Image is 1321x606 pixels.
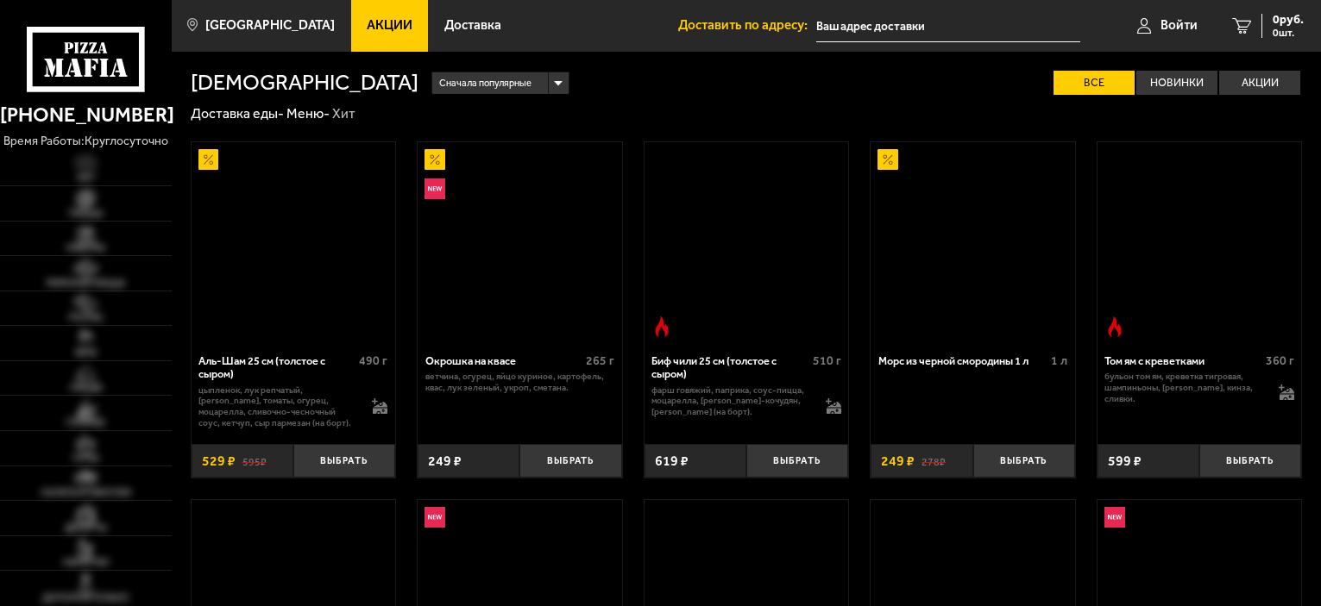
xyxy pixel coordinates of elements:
a: Острое блюдоБиф чили 25 см (толстое с сыром) [645,142,849,344]
img: Акционный [198,149,219,170]
img: Новинка [425,507,445,528]
span: 1 л [1051,353,1067,368]
span: 249 ₽ [881,454,915,468]
span: 249 ₽ [428,454,462,468]
a: Острое блюдоТом ям с креветками [1098,142,1302,344]
a: АкционныйНовинкаОкрошка на квасе [418,142,622,344]
img: Острое блюдо [1104,316,1125,337]
span: Сначала популярные [439,71,532,97]
div: Хит [332,105,355,123]
p: фарш говяжий, паприка, соус-пицца, моцарелла, [PERSON_NAME]-кочудян, [PERSON_NAME] (на борт). [651,385,811,418]
div: Морс из черной смородины 1 л [878,354,1047,367]
img: Острое блюдо [651,316,672,337]
span: [GEOGRAPHIC_DATA] [205,19,335,32]
span: 510 г [813,353,841,368]
h1: [DEMOGRAPHIC_DATA] [191,72,418,94]
span: 619 ₽ [655,454,689,468]
span: Акции [367,19,412,32]
div: Аль-Шам 25 см (толстое с сыром) [198,354,355,381]
span: 360 г [1266,353,1294,368]
a: Меню- [286,105,330,122]
a: АкционныйМорс из черной смородины 1 л [871,142,1075,344]
p: ветчина, огурец, яйцо куриное, картофель, квас, лук зеленый, укроп, сметана. [425,372,614,394]
button: Выбрать [519,444,621,478]
span: 0 руб. [1273,14,1304,26]
img: Новинка [1104,507,1125,528]
img: Новинка [425,178,445,199]
span: Войти [1161,19,1198,32]
s: 278 ₽ [922,454,946,468]
label: Новинки [1136,71,1217,96]
div: Биф чили 25 см (толстое с сыром) [651,354,808,381]
a: Доставка еды- [191,105,284,122]
span: 599 ₽ [1108,454,1142,468]
label: Все [1054,71,1135,96]
img: Акционный [425,149,445,170]
label: Акции [1219,71,1300,96]
s: 595 ₽ [242,454,267,468]
button: Выбрать [746,444,848,478]
p: бульон том ям, креветка тигровая, шампиньоны, [PERSON_NAME], кинза, сливки. [1104,372,1264,404]
img: Акционный [878,149,898,170]
input: Ваш адрес доставки [816,10,1080,42]
span: Доставка [444,19,501,32]
p: цыпленок, лук репчатый, [PERSON_NAME], томаты, огурец, моцарелла, сливочно-чесночный соус, кетчуп... [198,385,358,429]
span: 529 ₽ [202,454,236,468]
span: 490 г [359,353,387,368]
div: Том ям с креветками [1104,354,1261,367]
div: Окрошка на квасе [425,354,582,367]
span: 0 шт. [1273,28,1304,38]
span: 265 г [586,353,614,368]
button: Выбрать [973,444,1075,478]
button: Выбрать [1199,444,1301,478]
button: Выбрать [293,444,395,478]
span: Доставить по адресу: [678,19,816,32]
a: АкционныйАль-Шам 25 см (толстое с сыром) [192,142,396,344]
